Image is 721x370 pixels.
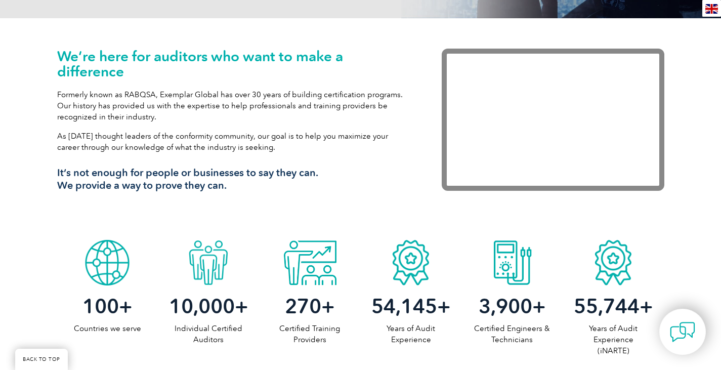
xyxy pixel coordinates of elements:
[360,298,461,314] h2: +
[57,298,158,314] h2: +
[705,4,718,14] img: en
[158,323,259,345] p: Individual Certified Auditors
[479,294,532,318] span: 3,900
[360,323,461,345] p: Years of Audit Experience
[57,167,411,192] h3: It’s not enough for people or businesses to say they can. We provide a way to prove they can.
[57,89,411,122] p: Formerly known as RABQSA, Exemplar Global has over 30 years of building certification programs. O...
[461,298,563,314] h2: +
[259,298,360,314] h2: +
[169,294,235,318] span: 10,000
[285,294,321,318] span: 270
[57,131,411,153] p: As [DATE] thought leaders of the conformity community, our goal is to help you maximize your care...
[574,294,640,318] span: 55,744
[371,294,437,318] span: 54,145
[82,294,119,318] span: 100
[15,349,68,370] a: BACK TO TOP
[57,323,158,334] p: Countries we serve
[442,49,664,191] iframe: Exemplar Global: Working together to make a difference
[563,323,664,356] p: Years of Audit Experience (iNARTE)
[259,323,360,345] p: Certified Training Providers
[158,298,259,314] h2: +
[57,49,411,79] h1: We’re here for auditors who want to make a difference
[670,319,695,345] img: contact-chat.png
[563,298,664,314] h2: +
[461,323,563,345] p: Certified Engineers & Technicians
